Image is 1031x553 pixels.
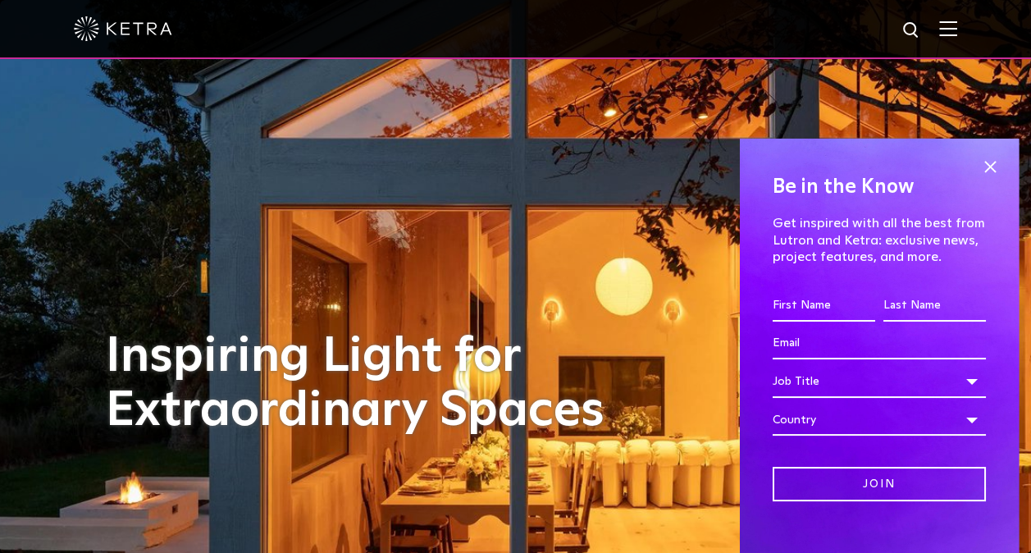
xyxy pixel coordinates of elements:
input: Email [773,328,986,359]
input: First Name [773,290,875,322]
div: Country [773,404,986,436]
h4: Be in the Know [773,171,986,203]
h1: Inspiring Light for Extraordinary Spaces [106,330,639,438]
input: Last Name [883,290,986,322]
img: Hamburger%20Nav.svg [939,21,957,36]
img: ketra-logo-2019-white [74,16,172,41]
div: Job Title [773,366,986,397]
img: search icon [901,21,922,41]
input: Join [773,467,986,502]
p: Get inspired with all the best from Lutron and Ketra: exclusive news, project features, and more. [773,215,986,266]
